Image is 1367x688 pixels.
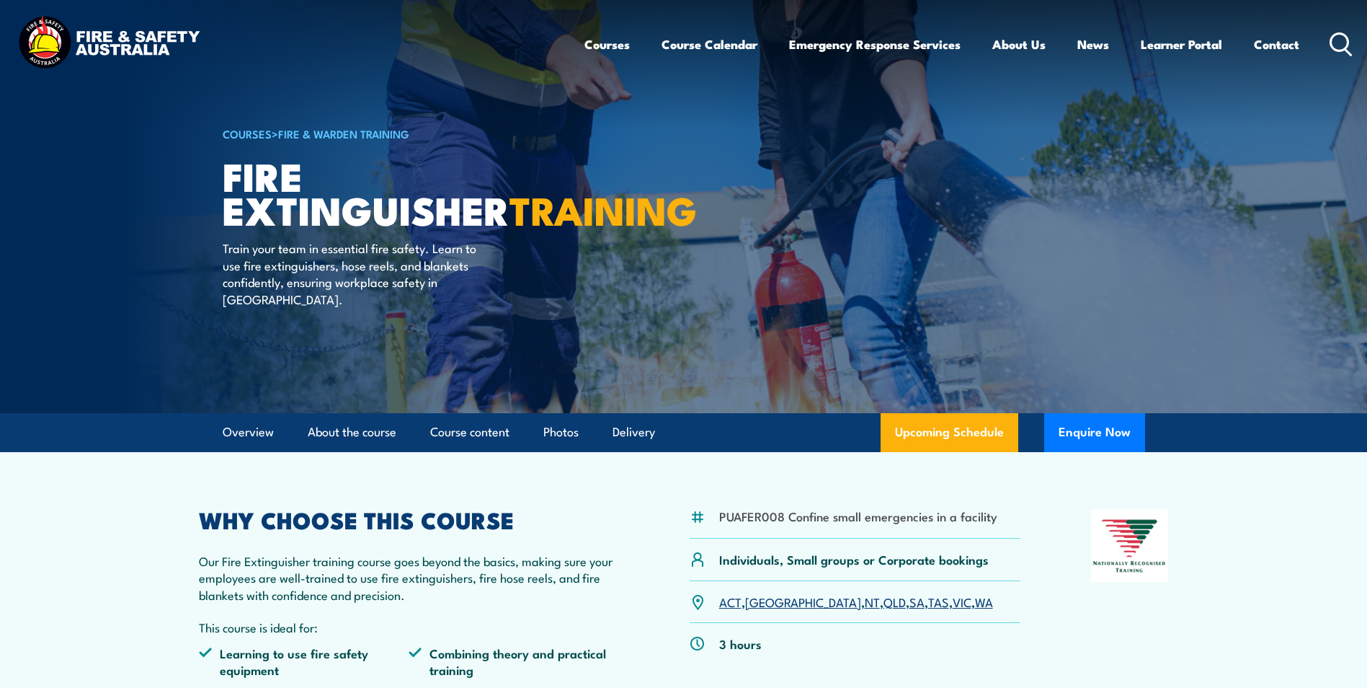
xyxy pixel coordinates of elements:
a: Contact [1254,25,1299,63]
p: Our Fire Extinguisher training course goes beyond the basics, making sure your employees are well... [199,552,620,603]
a: About Us [992,25,1046,63]
p: 3 hours [719,635,762,652]
a: Fire & Warden Training [278,125,409,141]
a: Overview [223,413,274,451]
a: About the course [308,413,396,451]
a: Delivery [613,413,655,451]
a: ACT [719,593,742,610]
h6: > [223,125,579,142]
p: Train your team in essential fire safety. Learn to use fire extinguishers, hose reels, and blanke... [223,239,486,307]
a: WA [975,593,993,610]
a: VIC [953,593,971,610]
a: QLD [883,593,906,610]
li: Learning to use fire safety equipment [199,645,409,679]
a: Courses [584,25,630,63]
h1: Fire Extinguisher [223,159,579,226]
a: Photos [543,413,579,451]
a: Learner Portal [1141,25,1222,63]
a: NT [865,593,880,610]
a: Upcoming Schedule [881,413,1018,452]
p: Individuals, Small groups or Corporate bookings [719,551,989,568]
strong: TRAINING [509,179,697,239]
a: SA [909,593,925,610]
a: News [1077,25,1109,63]
h2: WHY CHOOSE THIS COURSE [199,509,620,529]
a: TAS [928,593,949,610]
a: [GEOGRAPHIC_DATA] [745,593,861,610]
a: Emergency Response Services [789,25,961,63]
a: Course content [430,413,509,451]
p: , , , , , , , [719,594,993,610]
button: Enquire Now [1044,413,1145,452]
img: Nationally Recognised Training logo. [1091,509,1169,583]
p: This course is ideal for: [199,619,620,635]
li: Combining theory and practical training [409,645,619,679]
li: PUAFER008 Confine small emergencies in a facility [719,508,997,524]
a: Course Calendar [662,25,757,63]
a: COURSES [223,125,272,141]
